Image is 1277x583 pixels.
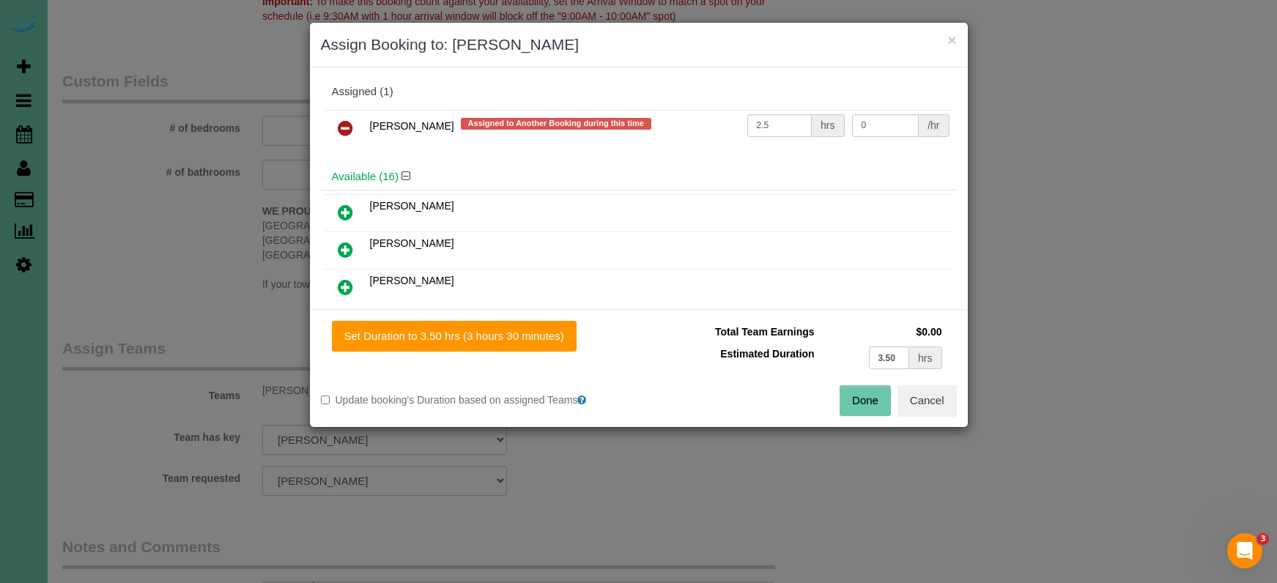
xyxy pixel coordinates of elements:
[321,396,330,404] input: Update booking's Duration based on assigned Teams
[650,321,818,343] td: Total Team Earnings
[332,171,946,183] h4: Available (16)
[370,200,454,212] span: [PERSON_NAME]
[370,120,454,132] span: [PERSON_NAME]
[947,32,956,48] button: ×
[461,118,651,130] span: Assigned to Another Booking during this time
[840,385,891,416] button: Done
[332,321,577,352] button: Set Duration to 3.50 hrs (3 hours 30 minutes)
[897,385,957,416] button: Cancel
[818,321,946,343] td: $0.00
[370,275,454,286] span: [PERSON_NAME]
[321,34,957,56] h3: Assign Booking to: [PERSON_NAME]
[919,114,949,137] div: /hr
[720,348,814,360] span: Estimated Duration
[370,237,454,249] span: [PERSON_NAME]
[1257,533,1269,545] span: 3
[1227,533,1262,568] iframe: Intercom live chat
[332,86,946,98] div: Assigned (1)
[909,346,941,369] div: hrs
[321,393,628,407] label: Update booking's Duration based on assigned Teams
[812,114,844,137] div: hrs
